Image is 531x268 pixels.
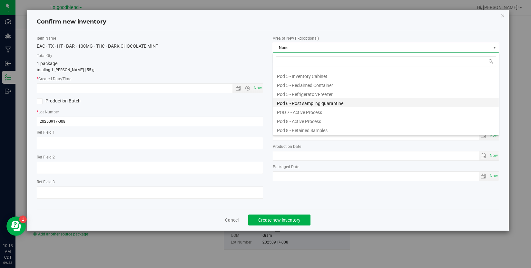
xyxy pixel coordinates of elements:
button: Create new inventory [248,215,310,225]
label: Production Date [273,144,499,149]
label: Production Batch [37,98,145,104]
span: Open the date view [233,86,244,91]
label: Ref Field 1 [37,129,263,135]
span: Set Current date [488,131,499,140]
span: select [479,151,488,160]
label: Item Name [37,35,263,41]
label: Packaged Date [273,164,499,170]
iframe: Resource center unread badge [19,215,27,223]
label: Lot Number [37,109,263,115]
span: select [488,131,499,140]
span: Set Current date [252,83,263,93]
label: Created Date/Time [37,76,263,82]
span: 1 package [37,61,57,66]
span: Create new inventory [258,217,300,223]
span: select [488,172,499,181]
span: Set Current date [488,151,499,160]
label: Area of New Pkg [273,35,499,41]
span: None [273,43,491,52]
span: Set Current date [488,171,499,181]
span: Open the time view [242,86,253,91]
label: Ref Field 3 [37,179,263,185]
p: totaling 1 [PERSON_NAME] | 55 g [37,67,263,73]
span: (optional) [302,36,319,41]
a: Cancel [225,217,239,223]
div: EAC - TX - HT - BAR - 100MG - THC - DARK CHOCOLATE MINT [37,43,263,50]
iframe: Resource center [6,216,26,236]
span: select [479,131,488,140]
h4: Confirm new inventory [37,18,106,26]
label: Ref Field 2 [37,154,263,160]
label: Total Qty [37,53,263,59]
span: select [488,151,499,160]
span: select [479,172,488,181]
